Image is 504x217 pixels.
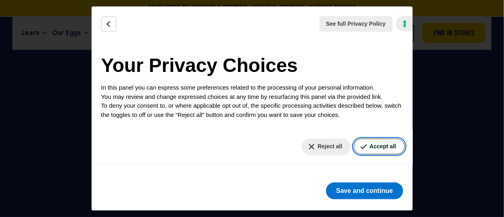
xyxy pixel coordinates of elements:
[326,20,386,28] span: See full Privacy Policy
[354,139,404,154] button: Accept all
[101,83,403,119] p: In this panel you can express some preferences related to the processing of your personal informa...
[101,51,403,80] h2: Your Privacy Choices
[302,139,351,154] button: Reject all
[326,182,403,199] button: Save and continue
[396,16,413,31] a: iubenda - Cookie Policy and Cookie Compliance Management
[101,16,116,32] button: Back
[319,16,393,32] button: See full Privacy Policy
